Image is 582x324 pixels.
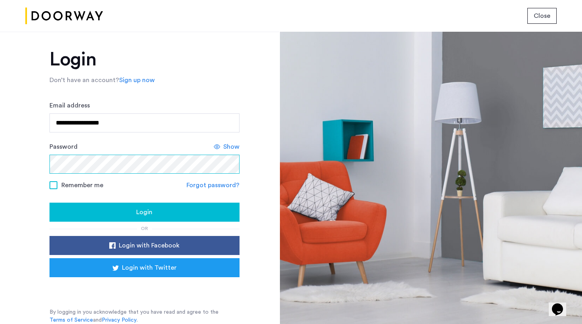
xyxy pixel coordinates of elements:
a: Terms of Service [49,316,93,324]
span: Login with Facebook [119,241,179,250]
h1: Login [49,50,240,69]
span: Login with Twitter [122,263,177,272]
iframe: chat widget [549,292,574,316]
a: Sign up now [119,75,155,85]
a: Privacy Policy [102,316,137,324]
label: Email address [49,101,90,110]
button: button [49,236,240,255]
a: Forgot password? [186,180,240,190]
span: Show [223,142,240,151]
div: Sign in with Google. Opens in new tab [65,280,224,297]
span: Login [136,207,152,217]
span: Remember me [61,180,103,190]
img: logo [25,1,103,31]
span: or [141,226,148,231]
label: Password [49,142,78,151]
p: By logging in you acknowledge that you have read and agree to the and . [49,308,240,324]
span: Don’t have an account? [49,77,119,83]
span: Close [534,11,550,21]
button: button [49,258,240,277]
button: button [527,8,557,24]
button: button [49,203,240,222]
